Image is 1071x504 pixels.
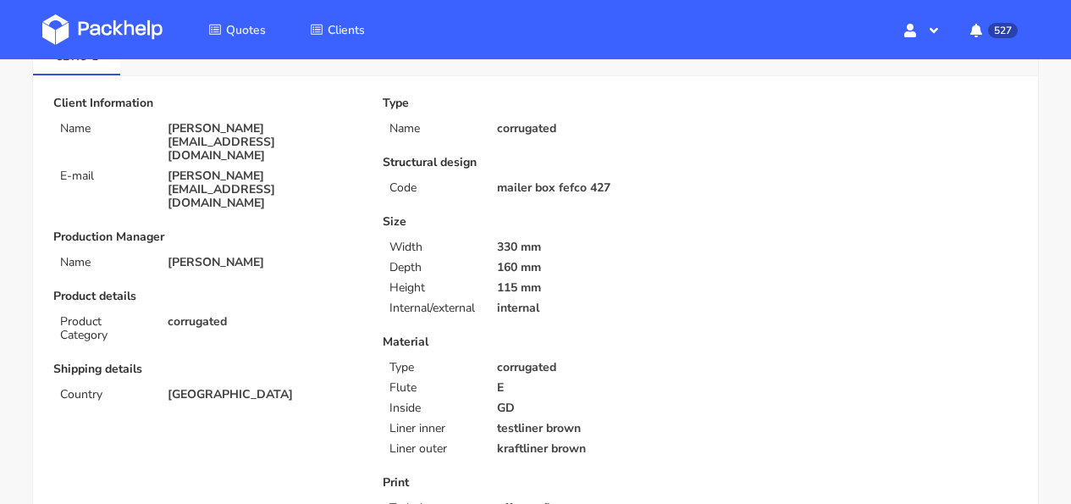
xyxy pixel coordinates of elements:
[290,14,385,45] a: Clients
[497,422,688,435] p: testliner brown
[389,381,477,395] p: Flute
[188,14,286,45] a: Quotes
[60,122,147,136] p: Name
[168,315,359,329] p: corrugated
[60,315,147,342] p: Product Category
[497,361,688,374] p: corrugated
[497,442,688,456] p: kraftliner brown
[497,181,688,195] p: mailer box fefco 427
[60,388,147,402] p: Country
[389,241,477,254] p: Width
[383,97,688,110] p: Type
[328,22,365,38] span: Clients
[168,388,359,402] p: [GEOGRAPHIC_DATA]
[497,241,688,254] p: 330 mm
[383,156,688,169] p: Structural design
[383,476,688,490] p: Print
[168,256,359,269] p: [PERSON_NAME]
[389,442,477,456] p: Liner outer
[168,122,359,163] p: [PERSON_NAME][EMAIL_ADDRESS][DOMAIN_NAME]
[53,230,359,244] p: Production Manager
[389,261,477,274] p: Depth
[60,169,147,183] p: E-mail
[497,381,688,395] p: E
[168,169,359,210] p: [PERSON_NAME][EMAIL_ADDRESS][DOMAIN_NAME]
[42,14,163,45] img: Dashboard
[389,281,477,295] p: Height
[389,122,477,136] p: Name
[497,261,688,274] p: 160 mm
[389,402,477,415] p: Inside
[53,363,359,376] p: Shipping details
[988,23,1018,38] span: 527
[53,290,359,303] p: Product details
[497,402,688,415] p: GD
[497,281,688,295] p: 115 mm
[957,14,1029,45] button: 527
[389,361,477,374] p: Type
[497,302,688,315] p: internal
[389,181,477,195] p: Code
[53,97,359,110] p: Client Information
[226,22,266,38] span: Quotes
[389,422,477,435] p: Liner inner
[497,122,688,136] p: corrugated
[389,302,477,315] p: Internal/external
[383,215,688,229] p: Size
[383,335,688,349] p: Material
[60,256,147,269] p: Name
